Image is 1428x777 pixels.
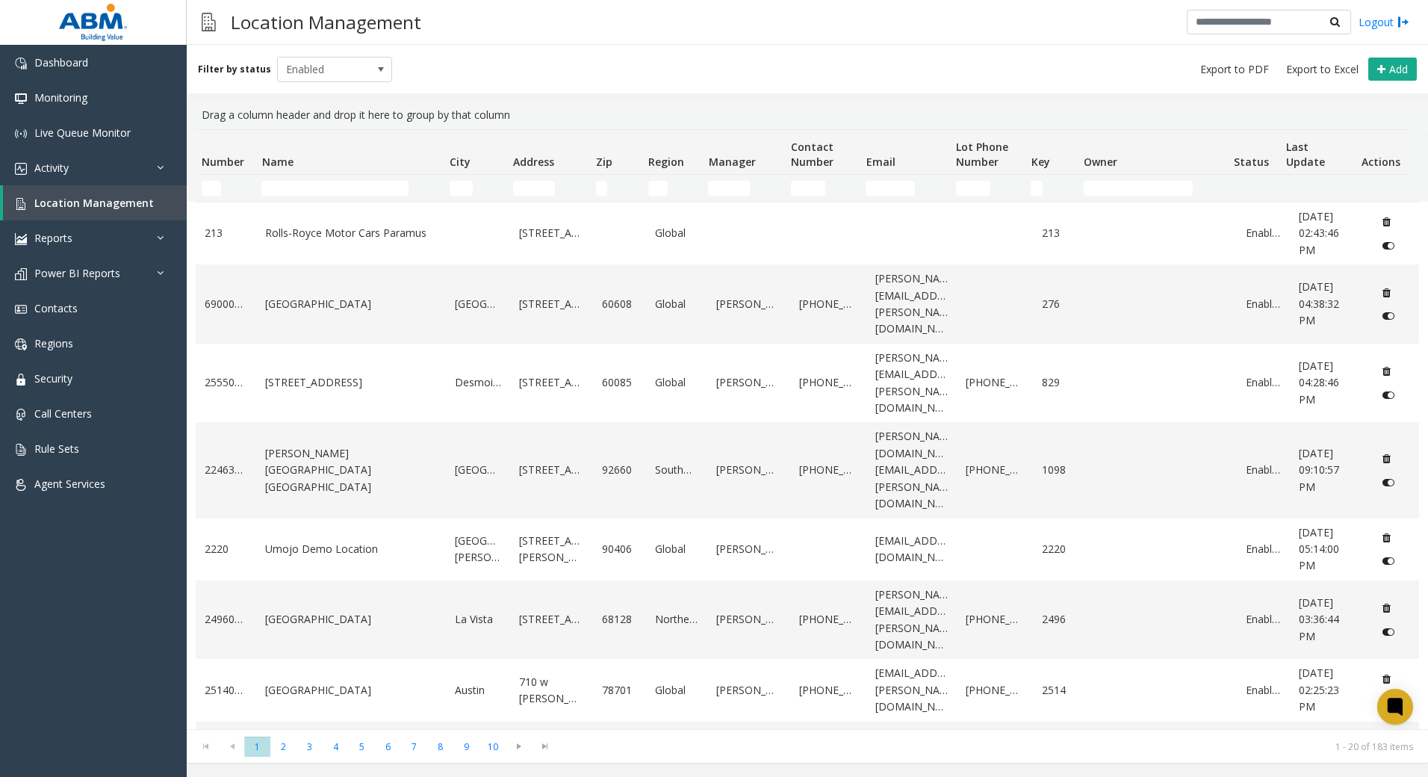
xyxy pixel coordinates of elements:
[1286,62,1359,77] span: Export to Excel
[1031,181,1043,196] input: Key Filter
[1389,62,1408,76] span: Add
[205,611,247,628] a: 24960002
[655,462,698,478] a: Southwest
[205,374,247,391] a: 25550063
[278,58,369,81] span: Enabled
[1194,59,1275,80] button: Export to PDF
[1375,281,1399,305] button: Delete
[297,737,323,757] span: Page 3
[1042,682,1077,699] a: 2514
[198,63,271,76] label: Filter by status
[455,682,501,699] a: Austin
[15,374,27,386] img: 'icon'
[455,462,501,478] a: [GEOGRAPHIC_DATA]
[655,225,698,241] a: Global
[205,541,247,557] a: 2220
[1084,155,1117,169] span: Owner
[205,462,247,478] a: 22463372
[1299,524,1356,575] a: [DATE] 05:14:00 PM
[196,175,255,202] td: Number Filter
[34,126,131,140] span: Live Queue Monitor
[1375,359,1399,383] button: Delete
[1375,470,1403,494] button: Disable
[187,129,1428,729] div: Data table
[1299,445,1356,495] a: [DATE] 09:10:57 PM
[265,611,437,628] a: [GEOGRAPHIC_DATA]
[513,181,555,196] input: Address Filter
[15,163,27,175] img: 'icon'
[532,736,558,757] span: Go to the last page
[1084,181,1193,196] input: Owner Filter
[202,181,221,196] input: Number Filter
[375,737,401,757] span: Page 6
[15,58,27,69] img: 'icon'
[34,336,73,350] span: Regions
[1375,304,1403,328] button: Disable
[655,374,698,391] a: Global
[15,268,27,280] img: 'icon'
[519,533,585,566] a: [STREET_ADDRESS][PERSON_NAME]
[453,737,479,757] span: Page 9
[596,155,612,169] span: Zip
[349,737,375,757] span: Page 5
[519,296,585,312] a: [STREET_ADDRESS]
[1042,225,1077,241] a: 213
[966,611,1023,628] a: [PHONE_NUMBER]
[15,93,27,105] img: 'icon'
[1286,140,1325,169] span: Last Update
[875,350,949,417] a: [PERSON_NAME][EMAIL_ADDRESS][PERSON_NAME][DOMAIN_NAME]
[1246,682,1281,699] a: Enabled
[602,374,637,391] a: 60085
[15,128,27,140] img: 'icon'
[244,737,270,757] span: Page 1
[799,682,857,699] a: [PHONE_NUMBER]
[455,533,501,566] a: [GEOGRAPHIC_DATA][PERSON_NAME]
[716,374,782,391] a: [PERSON_NAME]
[866,181,915,196] input: Email Filter
[655,296,698,312] a: Global
[655,611,698,628] a: Northeast
[1299,358,1356,408] a: [DATE] 04:28:46 PM
[205,225,247,241] a: 213
[956,140,1008,169] span: Lot Phone Number
[1359,14,1409,30] a: Logout
[323,737,349,757] span: Page 4
[1246,611,1281,628] a: Enabled
[716,541,782,557] a: [PERSON_NAME]
[455,296,501,312] a: [GEOGRAPHIC_DATA]
[15,479,27,491] img: 'icon'
[1246,296,1281,312] a: Enabled
[709,155,756,169] span: Manager
[1356,175,1408,202] td: Actions Filter
[648,155,684,169] span: Region
[648,181,668,196] input: Region Filter
[1375,666,1399,690] button: Delete
[15,444,27,456] img: 'icon'
[202,155,244,169] span: Number
[34,442,79,456] span: Rule Sets
[196,101,1419,129] div: Drag a column header and drop it here to group by that column
[427,737,453,757] span: Page 8
[1299,208,1356,259] a: [DATE] 02:43:46 PM
[1299,665,1356,715] a: [DATE] 02:25:23 PM
[519,225,585,241] a: [STREET_ADDRESS]
[602,462,637,478] a: 92660
[875,665,949,715] a: [EMAIL_ADDRESS][PERSON_NAME][DOMAIN_NAME]
[866,155,895,169] span: Email
[799,374,857,391] a: [PHONE_NUMBER]
[1375,690,1403,714] button: Disable
[1299,595,1339,643] span: [DATE] 03:36:44 PM
[642,175,702,202] td: Region Filter
[261,181,409,196] input: Name Filter
[1246,374,1281,391] a: Enabled
[590,175,642,202] td: Zip Filter
[1042,374,1077,391] a: 829
[785,175,860,202] td: Contact Number Filter
[1280,175,1355,202] td: Last Update Filter
[1025,175,1077,202] td: Key Filter
[1246,462,1281,478] a: Enabled
[270,737,297,757] span: Page 2
[1228,175,1280,202] td: Status Filter
[205,296,247,312] a: 69000276
[455,611,501,628] a: La Vista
